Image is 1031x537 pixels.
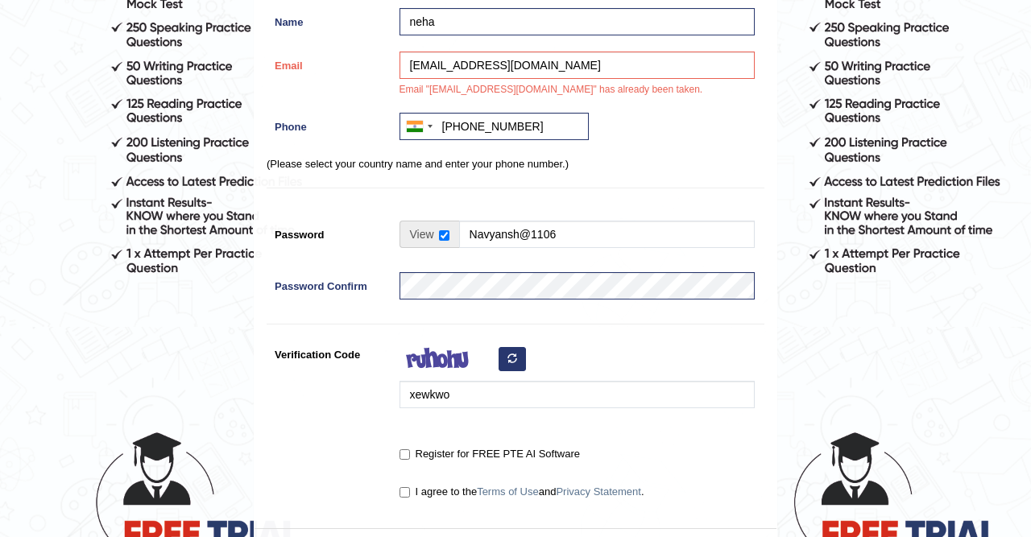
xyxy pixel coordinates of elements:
p: (Please select your country name and enter your phone number.) [267,156,764,171]
label: Password [267,221,391,242]
label: Phone [267,113,391,134]
label: Password Confirm [267,272,391,294]
label: I agree to the and . [400,484,644,500]
label: Verification Code [267,341,391,362]
label: Name [267,8,391,30]
input: Show/Hide Password [439,230,449,241]
a: Privacy Statement [556,485,641,498]
a: Terms of Use [477,485,539,498]
input: I agree to theTerms of UseandPrivacy Statement. [400,487,410,498]
label: Email [267,52,391,73]
div: India (भारत): +91 [400,114,437,139]
label: Register for FREE PTE AI Software [400,446,580,462]
input: Register for FREE PTE AI Software [400,449,410,460]
input: +91 81234 56789 [400,113,589,140]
